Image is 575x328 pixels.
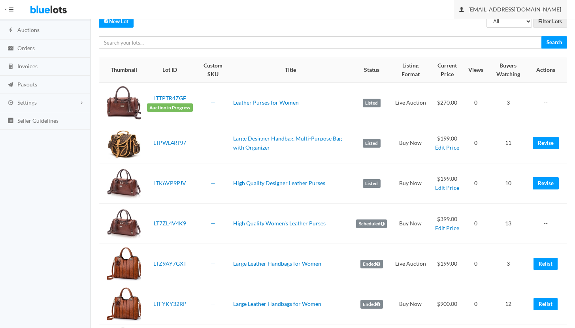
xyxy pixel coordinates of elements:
[533,177,559,189] a: Revise
[465,82,486,123] td: 0
[486,82,530,123] td: 3
[233,180,325,186] a: High Quality Designer Leather Purses
[486,163,530,204] td: 10
[465,58,486,82] th: Views
[392,284,429,324] td: Buy Now
[99,58,144,82] th: Thumbnail
[233,135,342,151] a: Large Designer Handbag, Multi-Purpose Bag with Organizer
[486,284,530,324] td: 12
[211,99,215,106] a: --
[356,219,387,228] label: Scheduled
[392,244,429,284] td: Live Auction
[435,225,459,231] a: Edit Price
[465,284,486,324] td: 0
[429,123,465,163] td: $199.00
[534,258,558,270] a: Relist
[429,244,465,284] td: $199.00
[153,180,186,186] a: LTK6VP9PJV
[465,204,486,244] td: 0
[533,137,559,149] a: Revise
[530,58,567,82] th: Actions
[7,117,15,125] ion-icon: list box
[460,6,561,13] span: [EMAIL_ADDRESS][DOMAIN_NAME]
[392,163,429,204] td: Buy Now
[533,15,567,28] input: Filter Lots
[363,139,381,148] label: Listed
[465,163,486,204] td: 0
[7,63,15,71] ion-icon: calculator
[17,99,37,106] span: Settings
[486,123,530,163] td: 11
[153,300,187,307] a: LTFYKY32RP
[17,26,40,33] span: Auctions
[458,6,466,14] ion-icon: person
[486,58,530,82] th: Buyers Watching
[230,58,351,82] th: Title
[211,220,215,227] a: --
[144,58,196,82] th: Lot ID
[429,82,465,123] td: $270.00
[7,81,15,89] ion-icon: paper plane
[363,99,381,107] label: Listed
[104,18,109,23] ion-icon: create
[429,163,465,204] td: $199.00
[465,123,486,163] td: 0
[541,36,567,49] input: Search
[530,204,567,244] td: --
[17,117,58,124] span: Seller Guidelines
[465,244,486,284] td: 0
[435,144,459,151] a: Edit Price
[233,220,326,227] a: High Quality Women's Leather Purses
[429,58,465,82] th: Current Price
[99,15,134,28] a: createNew Lot
[360,300,383,309] label: Ended
[196,58,230,82] th: Custom SKU
[147,103,193,112] span: Auction in Progress
[99,36,542,49] input: Search your lots...
[7,27,15,34] ion-icon: flash
[154,220,186,227] a: LT7ZL4V4K9
[429,284,465,324] td: $900.00
[530,82,567,123] td: --
[211,139,215,146] a: --
[7,45,15,52] ion-icon: cash
[211,260,215,267] a: --
[363,179,381,188] label: Listed
[486,244,530,284] td: 3
[153,139,186,146] a: LTPWL4RPJ7
[534,298,558,310] a: Relist
[153,260,187,267] a: LTZ9AY7GXT
[17,81,37,88] span: Payouts
[233,300,321,307] a: Large Leather Handbags for Women
[392,58,429,82] th: Listing Format
[486,204,530,244] td: 13
[17,63,38,69] span: Invoices
[351,58,392,82] th: Status
[233,99,299,106] a: Leather Purses for Women
[392,123,429,163] td: Buy Now
[392,82,429,123] td: Live Auction
[429,204,465,244] td: $399.00
[435,184,459,191] a: Edit Price
[17,45,35,51] span: Orders
[392,204,429,244] td: Buy Now
[360,260,383,268] label: Ended
[7,99,15,107] ion-icon: cog
[153,95,186,101] a: LTTPTR4ZGF
[211,180,215,186] a: --
[233,260,321,267] a: Large Leather Handbags for Women
[211,300,215,307] a: --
